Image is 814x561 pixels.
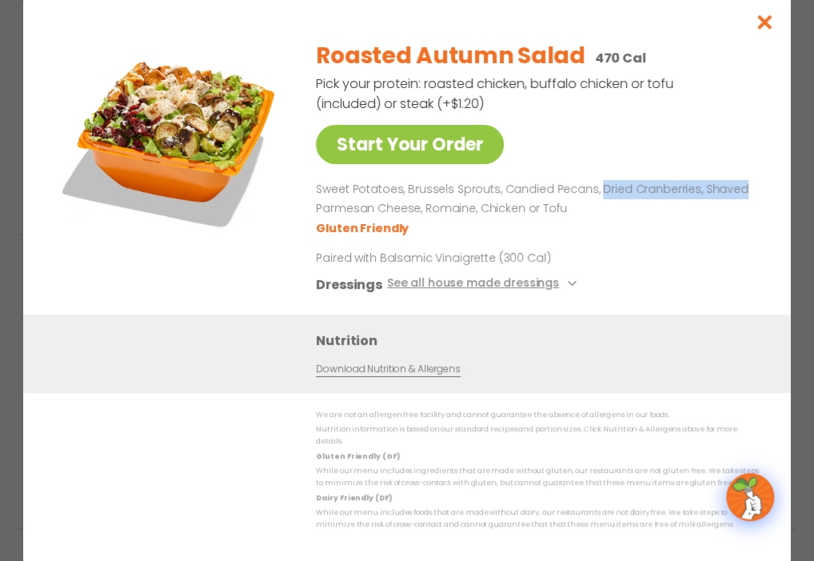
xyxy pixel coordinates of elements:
p: Nutrition information is based on our standard recipes and portion sizes. Click Nutrition & Aller... [316,423,759,448]
img: wpChatIcon [728,475,772,519]
p: While our menu includes ingredients that are made without gluten, our restaurants are not gluten ... [316,465,759,490]
img: Featured product photo for Roasted Autumn Salad [59,27,283,251]
h3: Dressings [316,274,382,295]
a: Download Nutrition & Allergens [316,362,460,377]
h2: Roasted Autumn Salad [316,39,585,73]
strong: Dairy Friendly (DF) [316,493,391,503]
h3: Nutrition [316,331,767,351]
li: Gluten Friendly [316,220,411,237]
p: Pick your protein: roasted chicken, buffalo chicken or tofu (included) or steak (+$1.20) [316,74,676,114]
p: Sweet Potatoes, Brussels Sprouts, Candied Pecans, Dried Cranberries, Shaved Parmesan Cheese, Roma... [316,180,752,218]
button: See all house made dressings [387,274,581,295]
a: Start Your Order [316,125,504,164]
p: While our menu includes foods that are made without dairy, our restaurants are not dairy free. We... [316,507,759,531]
p: We are not an allergen free facility and cannot guarantee the absence of allergens in our foods. [316,409,759,421]
p: Paired with Balsamic Vinaigrette (300 Cal) [316,250,612,266]
strong: Gluten Friendly (GF) [316,451,399,461]
p: 470 Cal [595,48,646,68]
